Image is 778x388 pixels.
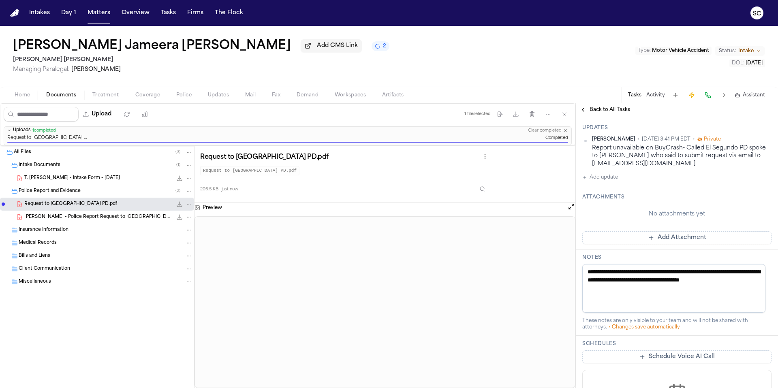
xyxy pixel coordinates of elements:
[383,43,386,49] span: 2
[84,6,113,20] button: Matters
[475,182,490,196] button: Inspect
[670,90,681,101] button: Add Task
[732,61,744,66] span: DOL :
[545,135,568,141] span: Completed
[567,203,575,213] button: Open preview
[652,48,709,53] span: Motor Vehicle Accident
[637,136,639,143] span: •
[175,200,184,208] button: Download Request to El Segundo PD.pdf
[176,92,192,98] span: Police
[245,92,256,98] span: Mail
[176,163,180,167] span: ( 1 )
[19,162,60,169] span: Intake Documents
[19,227,68,234] span: Insurance Information
[582,350,772,363] button: Schedule Voice AI Call
[7,135,88,141] span: Request to [GEOGRAPHIC_DATA] PD.pdf
[58,6,79,20] button: Day 1
[646,92,665,98] button: Activity
[46,92,76,98] span: Documents
[26,6,53,20] button: Intakes
[746,61,763,66] span: [DATE]
[582,194,772,200] h3: Attachments
[693,136,695,143] span: •
[582,231,772,244] button: Add Attachment
[203,205,222,211] h3: Preview
[301,39,362,52] button: Add CMS Link
[704,136,721,143] span: Private
[175,213,184,221] button: Download T.J. Alexander Rogers - Police Report Request to Salt Lake County SO - 10.8.25
[582,125,772,131] h3: Updates
[13,55,389,65] h2: [PERSON_NAME] [PERSON_NAME]
[609,325,680,330] span: • Changes save automatically
[735,92,765,98] button: Assistant
[13,39,291,53] h1: [PERSON_NAME] Jameera [PERSON_NAME]
[135,92,160,98] span: Coverage
[13,39,291,53] button: Edit matter name
[19,240,57,247] span: Medical Records
[582,173,618,182] button: Add update
[175,189,180,193] span: ( 2 )
[738,48,754,54] span: Intake
[317,42,358,50] span: Add CMS Link
[13,66,70,72] span: Managing Paralegal:
[79,107,116,122] button: Upload
[715,46,765,56] button: Change status from Intake
[272,92,280,98] span: Fax
[567,203,575,211] button: Open preview
[10,9,19,17] a: Home
[528,128,562,133] button: Clear completed
[200,153,329,161] h3: Request to [GEOGRAPHIC_DATA] PD.pdf
[184,6,207,20] button: Firms
[582,318,772,330] div: These notes are only visible to your team and will not be shared with attorneys.
[590,107,630,113] span: Back to All Tasks
[335,92,366,98] span: Workspaces
[638,48,651,53] span: Type :
[702,90,714,101] button: Make a Call
[729,59,765,67] button: Edit DOL: 2025-07-11
[158,6,179,20] button: Tasks
[19,188,81,195] span: Police Report and Evidence
[195,217,575,388] iframe: Request to El Segundo PD.pdf
[92,92,119,98] span: Treatment
[686,90,697,101] button: Create Immediate Task
[24,175,120,182] span: T. [PERSON_NAME] - Intake Form - [DATE]
[4,107,79,122] input: Search files
[24,201,117,208] span: Request to [GEOGRAPHIC_DATA] PD.pdf
[582,210,772,218] div: No attachments yet
[19,266,70,273] span: Client Communication
[592,136,635,143] span: [PERSON_NAME]
[118,6,153,20] button: Overview
[212,6,246,20] button: The Flock
[71,66,121,72] span: [PERSON_NAME]
[200,166,299,175] code: Request to [GEOGRAPHIC_DATA] PD.pdf
[635,47,712,55] button: Edit Type: Motor Vehicle Accident
[642,136,690,143] span: [DATE] 3:41 PM EDT
[297,92,318,98] span: Demand
[464,111,491,117] div: 1 file selected
[372,41,389,51] button: 2 active tasks
[175,150,180,154] span: ( 3 )
[24,214,172,221] span: [PERSON_NAME] - Police Report Request to [GEOGRAPHIC_DATA] SO - [DATE]
[719,48,736,54] span: Status:
[222,186,238,192] span: just now
[4,127,571,134] button: Uploads1completedClear completed
[19,279,51,286] span: Miscellaneous
[582,254,772,261] h3: Notes
[628,92,641,98] button: Tasks
[743,92,765,98] span: Assistant
[592,144,772,168] div: Report unavailable on BuyCrash- Called El Segundo PD spoke to [PERSON_NAME] who said to submit re...
[582,341,772,347] h3: Schedules
[13,128,31,134] span: Uploads
[10,9,19,17] img: Finch Logo
[19,253,50,260] span: Bills and Liens
[175,174,184,182] button: Download T. Alexander Rogers - Intake Form - 7.19.25
[14,149,31,156] span: All Files
[15,92,30,98] span: Home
